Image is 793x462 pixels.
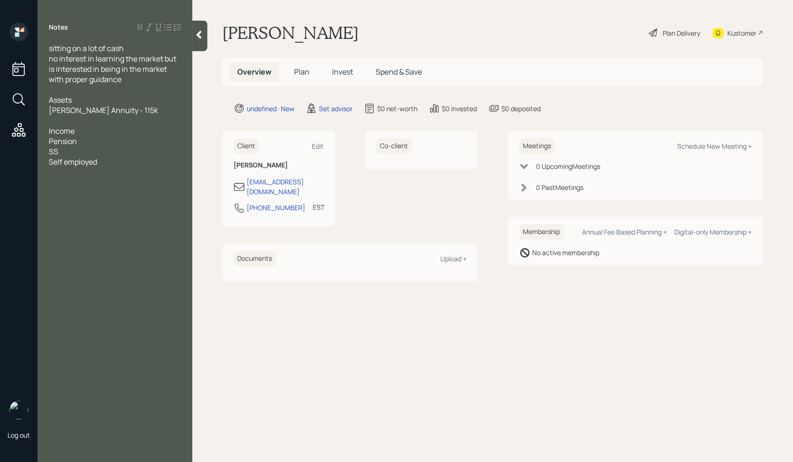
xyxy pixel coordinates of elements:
[727,28,756,38] div: Kustomer
[519,224,564,240] h6: Membership
[674,227,752,236] div: Digital-only Membership +
[442,104,477,114] div: $0 invested
[49,105,158,115] span: [PERSON_NAME] Annuity - 115k
[49,146,58,157] span: SS
[536,182,583,192] div: 0 Past Meeting s
[536,161,600,171] div: 0 Upcoming Meeting s
[376,67,422,77] span: Spend & Save
[440,254,467,263] div: Upload +
[234,161,324,169] h6: [PERSON_NAME]
[247,177,324,197] div: [EMAIL_ADDRESS][DOMAIN_NAME]
[237,67,272,77] span: Overview
[234,251,276,266] h6: Documents
[377,104,417,114] div: $0 net-worth
[663,28,700,38] div: Plan Delivery
[49,157,97,167] span: Self employed
[294,67,310,77] span: Plan
[247,104,295,114] div: undefined · New
[49,53,178,84] span: no interest in learning the market but is interested in being in the market with proper guidance
[49,126,75,136] span: Income
[332,67,353,77] span: Invest
[677,142,752,151] div: Schedule New Meeting +
[49,95,72,105] span: Assets
[49,43,124,53] span: sitting on a lot of cash
[312,142,324,151] div: Edit
[501,104,541,114] div: $0 deposited
[49,23,68,32] label: Notes
[49,136,77,146] span: Pension
[376,138,412,154] h6: Co-client
[234,138,259,154] h6: Client
[9,401,28,419] img: retirable_logo.png
[319,104,353,114] div: Set advisor
[222,23,359,43] h1: [PERSON_NAME]
[532,248,599,258] div: No active membership
[582,227,667,236] div: Annual Fee Based Planning +
[519,138,555,154] h6: Meetings
[247,203,305,212] div: [PHONE_NUMBER]
[8,431,30,439] div: Log out
[313,202,325,212] div: EST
